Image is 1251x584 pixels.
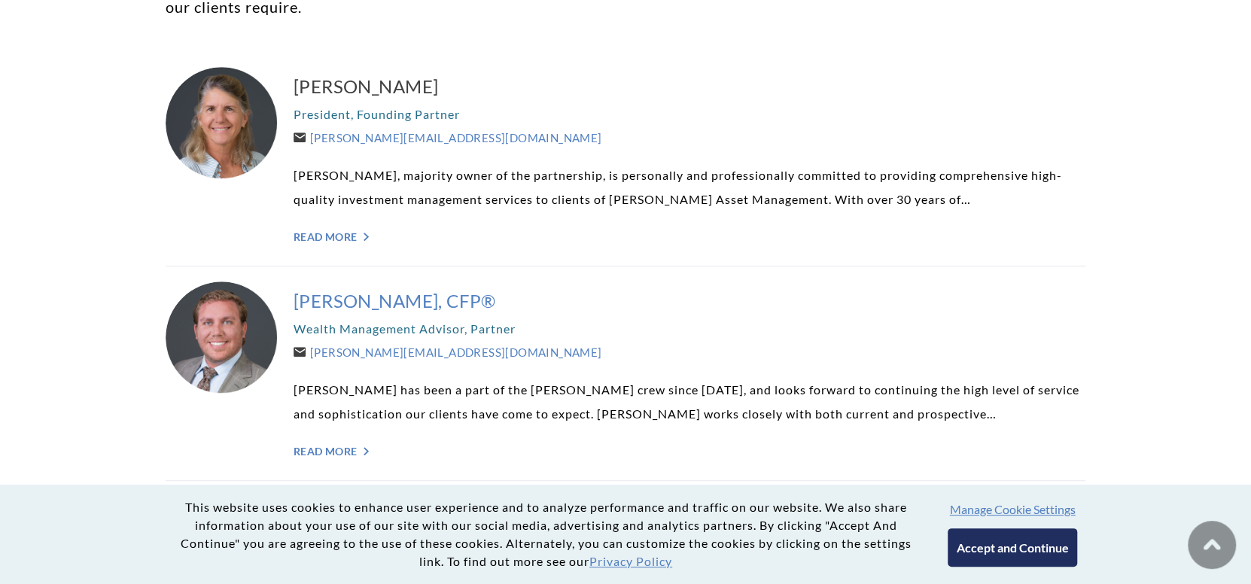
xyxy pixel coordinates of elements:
[294,378,1085,426] p: [PERSON_NAME] has been a part of the [PERSON_NAME] crew since [DATE], and looks forward to contin...
[950,502,1076,516] button: Manage Cookie Settings
[294,131,601,144] a: [PERSON_NAME][EMAIL_ADDRESS][DOMAIN_NAME]
[294,317,1085,341] p: Wealth Management Advisor, Partner
[294,345,601,359] a: [PERSON_NAME][EMAIL_ADDRESS][DOMAIN_NAME]
[174,498,918,570] p: This website uses cookies to enhance user experience and to analyze performance and traffic on ou...
[294,102,1085,126] p: President, Founding Partner
[294,445,1085,458] a: Read More ">
[589,554,672,568] a: Privacy Policy
[294,289,1085,313] a: [PERSON_NAME], CFP®
[294,163,1085,211] p: [PERSON_NAME], majority owner of the partnership, is personally and professionally committed to p...
[294,75,1085,99] a: [PERSON_NAME]
[948,528,1076,567] button: Accept and Continue
[294,230,1085,243] a: Read More ">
